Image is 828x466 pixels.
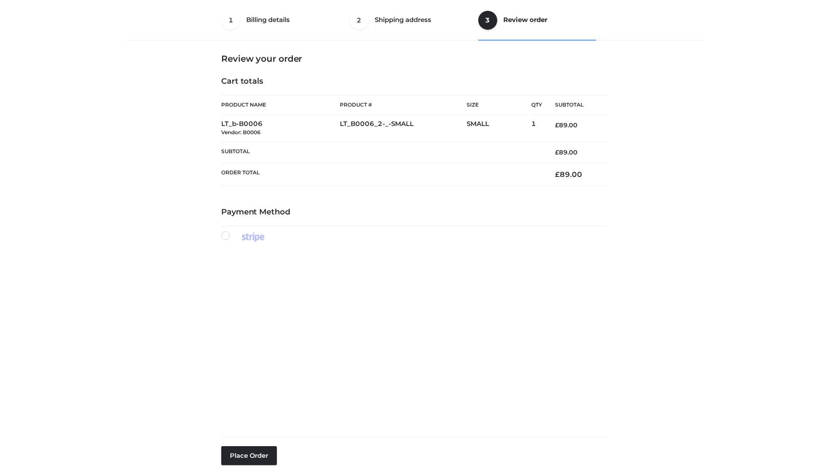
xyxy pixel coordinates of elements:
h4: Payment Method [221,208,607,217]
th: Qty [531,95,542,115]
th: Subtotal [542,95,607,115]
th: Subtotal [221,142,542,163]
span: £ [555,121,559,129]
th: Order Total [221,163,542,186]
bdi: 89.00 [555,121,577,129]
td: 1 [531,115,542,142]
span: £ [555,170,560,179]
td: LT_b-B0006 [221,115,340,142]
iframe: Secure payment input frame [220,240,605,430]
h4: Cart totals [221,77,607,86]
small: Vendor: B0006 [221,129,260,135]
button: Place order [221,446,277,465]
th: Product # [340,95,467,115]
th: Product Name [221,95,340,115]
span: £ [555,148,559,156]
bdi: 89.00 [555,148,577,156]
h3: Review your order [221,54,607,64]
th: Size [467,95,527,115]
td: SMALL [467,115,531,142]
td: LT_B0006_2-_-SMALL [340,115,467,142]
bdi: 89.00 [555,170,582,179]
